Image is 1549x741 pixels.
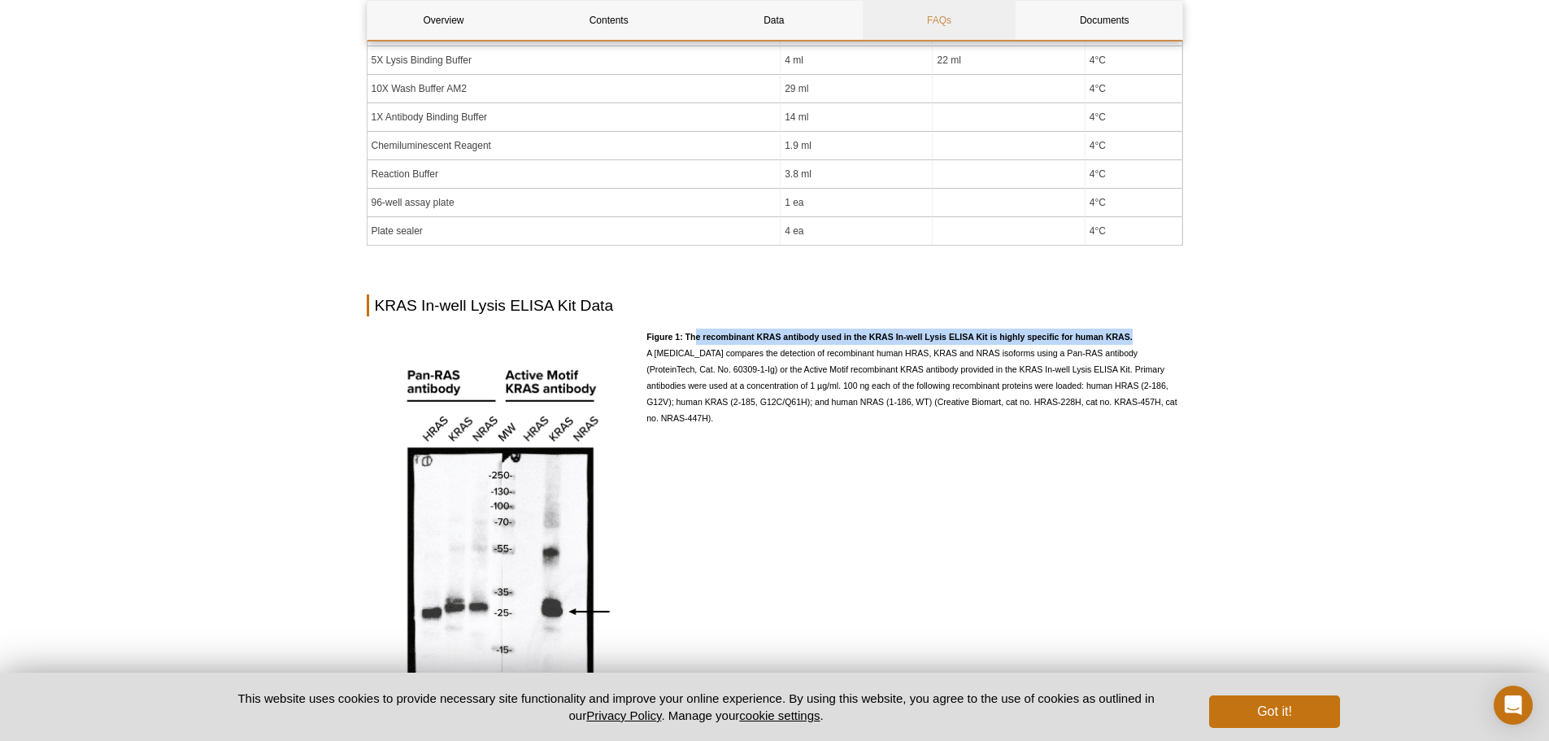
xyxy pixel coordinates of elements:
p: This website uses cookies to provide necessary site functionality and improve your online experie... [210,690,1183,724]
td: Plate sealer [368,217,781,245]
td: 4°C [1086,217,1182,245]
td: 3.8 ml [781,160,933,189]
a: Data [698,1,851,40]
td: 29 ml [781,75,933,103]
td: 1X Antibody Binding Buffer [368,103,781,132]
td: 96-well assay plate [368,189,781,217]
a: Contents [533,1,685,40]
td: 4°C [1086,46,1182,75]
td: 4°C [1086,132,1182,160]
td: 10X Wash Buffer AM2 [368,75,781,103]
td: Reaction Buffer [368,160,781,189]
a: Overview [368,1,520,40]
td: 22 ml [933,46,1085,75]
a: FAQs [863,1,1016,40]
td: 14 ml [781,103,933,132]
td: 5X Lysis Binding Buffer [368,46,781,75]
td: 4°C [1086,75,1182,103]
span: A [MEDICAL_DATA] compares the detection of recombinant human HRAS, KRAS and NRAS isoforms using a... [646,332,1177,423]
button: Got it! [1209,695,1339,728]
td: Chemiluminescent Reagent [368,132,781,160]
h2: KRAS In-well Lysis ELISA Kit Data [367,294,1183,316]
td: 4 ea [781,217,933,245]
a: Documents [1028,1,1181,40]
div: Open Intercom Messenger [1494,686,1533,725]
td: 1.9 ml [781,132,933,160]
td: 1 ea [781,189,933,217]
td: 4°C [1086,160,1182,189]
a: Privacy Policy [586,708,661,722]
strong: Figure 1: The recombinant KRAS antibody used in the KRAS In-well Lysis ELISA Kit is highly specif... [646,332,1133,342]
td: 4°C [1086,189,1182,217]
td: 4°C [1086,103,1182,132]
td: 4 ml [781,46,933,75]
button: cookie settings [739,708,820,722]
